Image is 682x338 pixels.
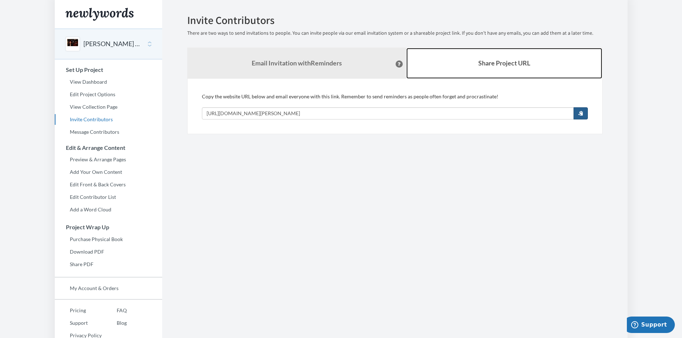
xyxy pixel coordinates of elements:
a: My Account & Orders [55,283,162,294]
a: View Collection Page [55,102,162,112]
a: Share PDF [55,259,162,270]
a: Blog [102,318,127,328]
p: There are two ways to send invitations to people. You can invite people via our email invitation ... [187,30,603,37]
div: Copy the website URL below and email everyone with this link. Remember to send reminders as peopl... [202,93,588,119]
a: Edit Front & Back Covers [55,179,162,190]
a: FAQ [102,305,127,316]
iframe: Opens a widget where you can chat to one of our agents [627,317,675,334]
a: View Dashboard [55,77,162,87]
a: Purchase Physical Book [55,234,162,245]
img: Newlywords logo [66,8,134,21]
h3: Project Wrap Up [55,224,162,230]
a: Add Your Own Content [55,167,162,177]
h3: Set Up Project [55,67,162,73]
a: Preview & Arrange Pages [55,154,162,165]
a: Invite Contributors [55,114,162,125]
b: Share Project URL [478,59,530,67]
h2: Invite Contributors [187,14,603,26]
a: Pricing [55,305,102,316]
strong: Email Invitation with Reminders [252,59,342,67]
button: [PERSON_NAME] - Visionary Leadership Protecting Americans Globally [83,39,141,49]
a: Edit Project Options [55,89,162,100]
a: Download PDF [55,246,162,257]
a: Support [55,318,102,328]
h3: Edit & Arrange Content [55,144,162,151]
a: Add a Word Cloud [55,204,162,215]
a: Edit Contributor List [55,192,162,202]
a: Message Contributors [55,127,162,137]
